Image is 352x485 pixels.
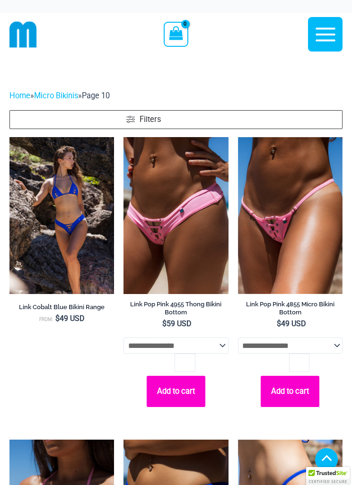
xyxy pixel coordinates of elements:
span: Page 10 [82,91,110,100]
img: cropped mm emblem [9,21,37,48]
a: Link Pop Pink 4855 Bottom 01Link Pop Pink 3070 Top 4855 Bottom 03Link Pop Pink 3070 Top 4855 Bott... [238,137,343,294]
a: Filters [9,110,343,130]
span: $ [277,319,281,328]
span: $ [55,314,60,323]
a: Home [9,91,30,100]
h2: Link Pop Pink 4855 Micro Bikini Bottom [238,300,343,316]
img: Link Cobalt Blue 3070 Top 4955 Bottom 03 [9,137,114,294]
bdi: 59 USD [162,319,192,328]
bdi: 49 USD [277,319,306,328]
img: Link Pop Pink 4855 Bottom 01 [238,137,343,294]
a: Link Cobalt Blue 3070 Top 4955 Bottom 03Link Cobalt Blue 3070 Top 4955 Bottom 04Link Cobalt Blue ... [9,137,114,294]
a: View Shopping Cart, empty [164,22,188,46]
h2: Link Pop Pink 4955 Thong Bikini Bottom [123,300,228,316]
span: Filters [140,114,161,126]
div: TrustedSite Certified [306,467,350,485]
span: $ [162,319,167,328]
a: Micro Bikinis [34,91,78,100]
input: Product quantity [289,354,309,372]
a: Link Pop Pink 4955 Thong Bikini Bottom [123,300,228,320]
img: Link Pop Pink 4955 Bottom 01 [123,137,228,294]
button: Add to cart [147,376,205,407]
h2: Link Cobalt Blue Bikini Range [9,303,114,311]
a: Link Cobalt Blue Bikini Range [9,303,114,314]
span: » » [9,91,110,100]
span: From: [39,317,53,322]
a: Link Pop Pink 4955 Bottom 01Link Pop Pink 4955 Bottom 02Link Pop Pink 4955 Bottom 02 [123,137,228,294]
bdi: 49 USD [55,314,85,323]
button: Add to cart [261,376,319,407]
input: Product quantity [175,354,195,372]
a: Link Pop Pink 4855 Micro Bikini Bottom [238,300,343,320]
